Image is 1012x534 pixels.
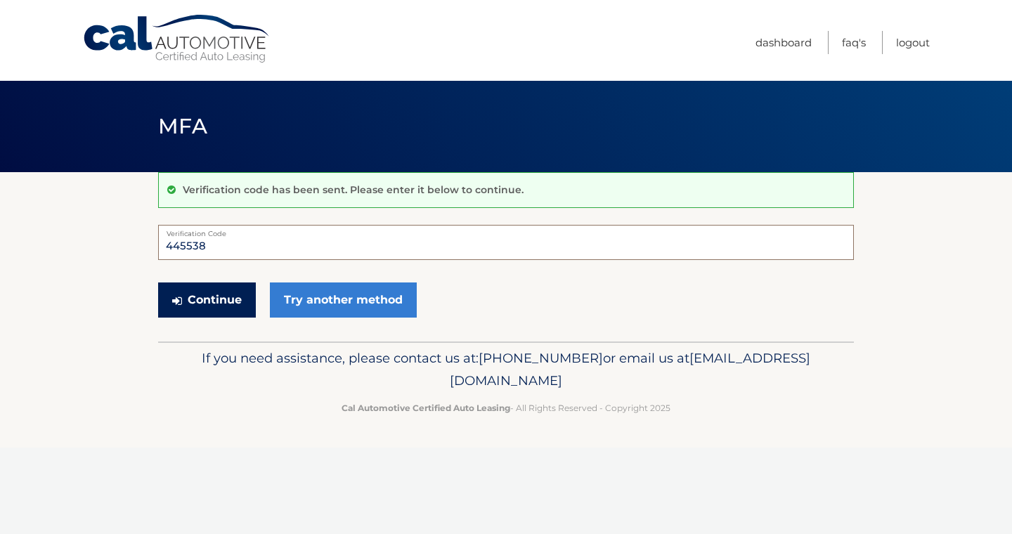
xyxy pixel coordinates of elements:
p: - All Rights Reserved - Copyright 2025 [167,400,845,415]
input: Verification Code [158,225,854,260]
a: Cal Automotive [82,14,272,64]
strong: Cal Automotive Certified Auto Leasing [342,403,510,413]
a: Try another method [270,282,417,318]
span: [PHONE_NUMBER] [479,350,603,366]
label: Verification Code [158,225,854,236]
a: Logout [896,31,930,54]
span: MFA [158,113,207,139]
a: FAQ's [842,31,866,54]
p: Verification code has been sent. Please enter it below to continue. [183,183,524,196]
a: Dashboard [755,31,812,54]
span: [EMAIL_ADDRESS][DOMAIN_NAME] [450,350,810,389]
p: If you need assistance, please contact us at: or email us at [167,347,845,392]
button: Continue [158,282,256,318]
